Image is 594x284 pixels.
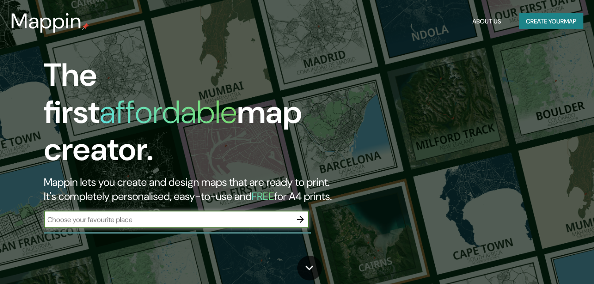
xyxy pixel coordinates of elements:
[82,23,89,30] img: mappin-pin
[519,13,583,30] button: Create yourmap
[100,92,237,133] h1: affordable
[44,57,341,175] h1: The first map creator.
[44,215,291,225] input: Choose your favourite place
[252,189,274,203] h5: FREE
[469,13,505,30] button: About Us
[44,175,341,203] h2: Mappin lets you create and design maps that are ready to print. It's completely personalised, eas...
[11,9,82,34] h3: Mappin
